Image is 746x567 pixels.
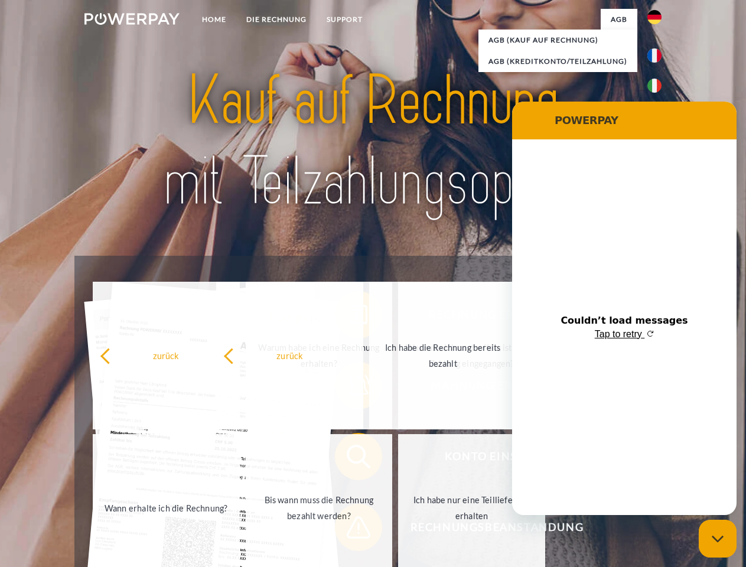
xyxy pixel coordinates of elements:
img: it [647,79,662,93]
div: zurück [100,347,233,363]
a: SUPPORT [317,9,373,30]
img: de [647,10,662,24]
a: agb [601,9,637,30]
iframe: Messaging window [512,102,737,515]
a: DIE RECHNUNG [236,9,317,30]
div: Wann erhalte ich die Rechnung? [100,500,233,516]
div: Bis wann muss die Rechnung bezahlt werden? [253,492,386,524]
div: zurück [223,347,356,363]
div: Ich habe nur eine Teillieferung erhalten [405,492,538,524]
div: Ich habe die Rechnung bereits bezahlt [376,340,509,372]
a: Home [192,9,236,30]
a: AGB (Kreditkonto/Teilzahlung) [478,51,637,72]
img: fr [647,48,662,63]
img: logo-powerpay-white.svg [84,13,180,25]
img: title-powerpay_de.svg [113,57,633,226]
a: AGB (Kauf auf Rechnung) [478,30,637,51]
iframe: Button to launch messaging window [699,520,737,558]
